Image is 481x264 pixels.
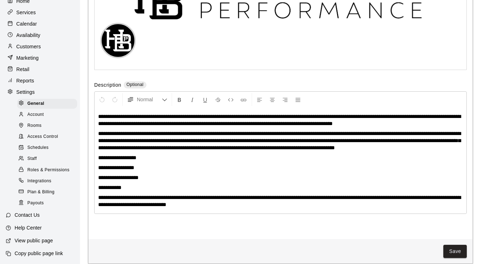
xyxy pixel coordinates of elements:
[15,224,42,231] p: Help Center
[17,198,80,209] a: Payouts
[137,96,162,103] span: Normal
[17,132,77,142] div: Access Control
[17,110,77,120] div: Account
[27,167,69,174] span: Roles & Permissions
[17,120,80,131] a: Rooms
[292,93,304,106] button: Justify Align
[17,109,80,120] a: Account
[17,165,77,175] div: Roles & Permissions
[173,93,186,106] button: Format Bold
[279,93,291,106] button: Right Align
[17,187,77,197] div: Plan & Billing
[94,81,121,90] label: Description
[27,111,44,118] span: Account
[237,93,250,106] button: Insert Link
[6,7,74,18] a: Services
[17,176,80,187] a: Integrations
[16,66,30,73] p: Retail
[15,250,63,257] p: Copy public page link
[17,142,80,153] a: Schedules
[16,32,41,39] p: Availability
[6,87,74,97] a: Settings
[17,99,77,109] div: General
[17,198,77,208] div: Payouts
[127,82,144,87] span: Optional
[17,143,77,153] div: Schedules
[16,88,35,96] p: Settings
[253,93,266,106] button: Left Align
[199,93,211,106] button: Format Underline
[109,93,121,106] button: Redo
[27,155,37,162] span: Staff
[17,121,77,131] div: Rooms
[27,200,44,207] span: Payouts
[124,93,170,106] button: Formatting Options
[16,20,37,27] p: Calendar
[27,122,42,129] span: Rooms
[17,165,80,176] a: Roles & Permissions
[96,93,108,106] button: Undo
[27,189,54,196] span: Plan & Billing
[443,245,467,258] button: Save
[17,98,80,109] a: General
[225,93,237,106] button: Insert Code
[27,100,44,107] span: General
[17,187,80,198] a: Plan & Billing
[6,30,74,41] a: Availability
[17,154,77,164] div: Staff
[6,75,74,86] a: Reports
[17,131,80,142] a: Access Control
[6,18,74,29] a: Calendar
[17,153,80,165] a: Staff
[27,133,58,140] span: Access Control
[15,211,40,219] p: Contact Us
[17,176,77,186] div: Integrations
[212,93,224,106] button: Format Strikethrough
[27,178,52,185] span: Integrations
[16,77,34,84] p: Reports
[266,93,278,106] button: Center Align
[27,144,49,151] span: Schedules
[16,54,39,61] p: Marketing
[16,43,41,50] p: Customers
[186,93,198,106] button: Format Italics
[6,64,74,75] a: Retail
[16,9,36,16] p: Services
[15,237,53,244] p: View public page
[6,41,74,52] a: Customers
[6,53,74,63] a: Marketing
